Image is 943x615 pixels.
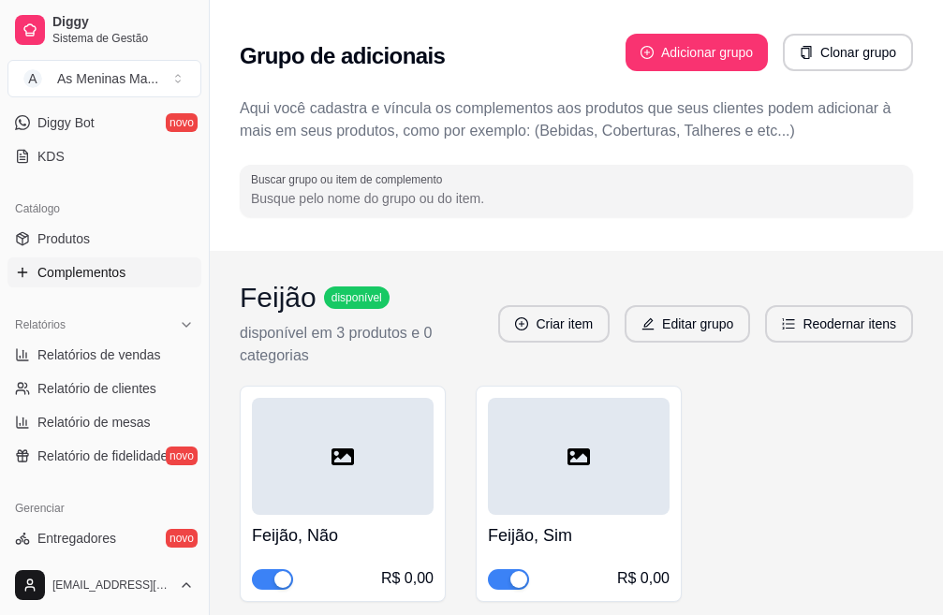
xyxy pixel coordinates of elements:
[7,60,201,97] button: Select a team
[52,31,194,46] span: Sistema de Gestão
[7,257,201,287] a: Complementos
[7,224,201,254] a: Produtos
[252,522,434,549] h4: Feijão, Não
[37,229,90,248] span: Produtos
[641,46,654,59] span: plus-circle
[15,317,66,332] span: Relatórios
[251,171,449,187] label: Buscar grupo ou item de complemento
[7,563,201,608] button: [EMAIL_ADDRESS][DOMAIN_NAME]
[52,578,171,593] span: [EMAIL_ADDRESS][DOMAIN_NAME]
[240,281,317,315] h3: Feijão
[251,189,902,208] input: Buscar grupo ou item de complemento
[765,305,913,343] button: ordered-listReodernar itens
[328,290,386,305] span: disponível
[7,441,201,471] a: Relatório de fidelidadenovo
[7,493,201,523] div: Gerenciar
[7,108,201,138] a: Diggy Botnovo
[7,373,201,403] a: Relatório de clientes
[7,194,201,224] div: Catálogo
[641,317,655,330] span: edit
[7,340,201,370] a: Relatórios de vendas
[498,305,610,343] button: plus-circleCriar item
[7,7,201,52] a: DiggySistema de Gestão
[37,147,65,166] span: KDS
[7,407,201,437] a: Relatório de mesas
[782,317,795,330] span: ordered-list
[240,97,913,142] p: Aqui você cadastra e víncula os complementos aos produtos que seus clientes podem adicionar à mai...
[625,305,750,343] button: editEditar grupo
[37,379,156,398] span: Relatório de clientes
[37,529,116,548] span: Entregadores
[23,69,42,88] span: A
[617,567,670,590] div: R$ 0,00
[381,567,434,590] div: R$ 0,00
[240,41,445,71] h2: Grupo de adicionais
[37,263,125,282] span: Complementos
[240,322,498,367] p: disponível em 3 produtos e 0 categorias
[783,34,913,71] button: copyClonar grupo
[37,413,151,432] span: Relatório de mesas
[7,523,201,553] a: Entregadoresnovo
[800,46,813,59] span: copy
[488,522,670,549] h4: Feijão, Sim
[57,69,158,88] div: As Meninas Ma ...
[37,113,95,132] span: Diggy Bot
[7,141,201,171] a: KDS
[37,447,168,465] span: Relatório de fidelidade
[52,14,194,31] span: Diggy
[515,317,528,330] span: plus-circle
[37,345,161,364] span: Relatórios de vendas
[626,34,768,71] button: plus-circleAdicionar grupo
